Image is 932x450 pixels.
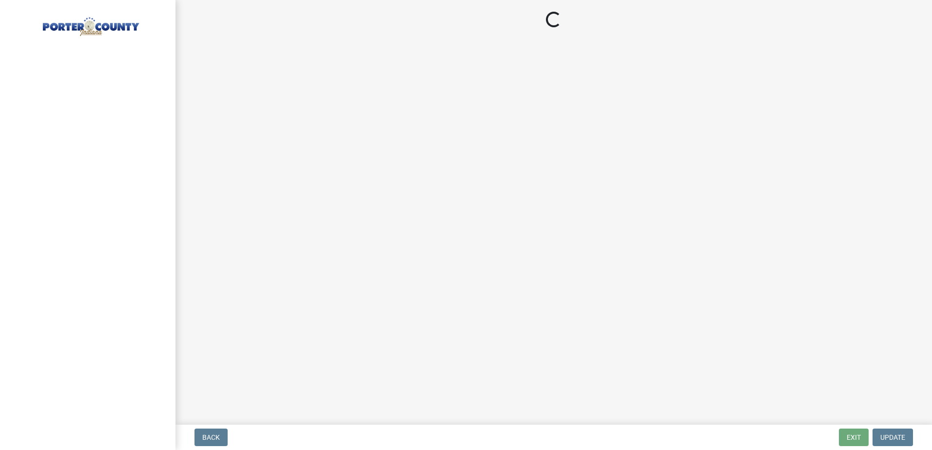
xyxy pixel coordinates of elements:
span: Back [202,433,220,441]
button: Back [194,429,228,446]
img: Porter County, Indiana [19,10,160,37]
button: Exit [839,429,869,446]
button: Update [873,429,913,446]
span: Update [880,433,905,441]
